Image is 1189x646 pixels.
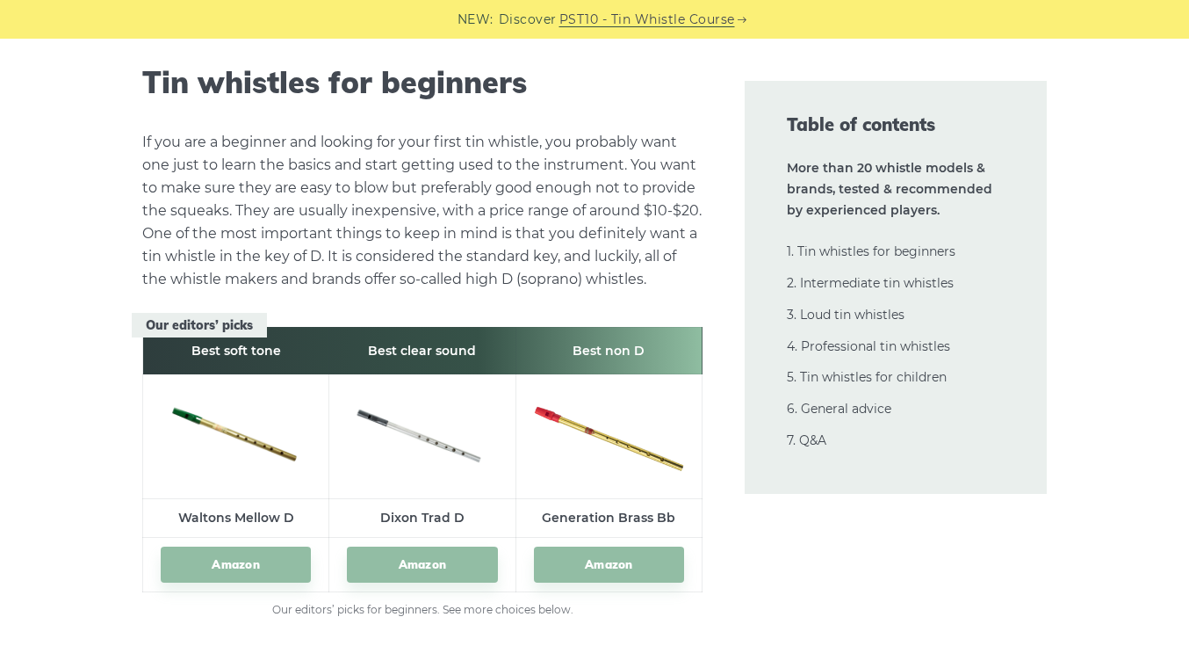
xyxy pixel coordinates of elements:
span: Our editors’ picks [132,313,267,338]
a: PST10 - Tin Whistle Course [559,10,735,30]
span: NEW: [458,10,494,30]
a: 7. Q&A [787,432,826,448]
img: Waltons Mellow D Tin Whistle Preview [161,398,311,469]
a: 4. Professional tin whistles [787,338,950,354]
a: Amazon [534,547,684,583]
th: Best soft tone [143,327,329,374]
p: If you are a beginner and looking for your first tin whistle, you probably want one just to learn... [142,131,703,291]
a: 5. Tin whistles for children [787,369,947,385]
img: generation Brass Bb Tin Whistle Preview [534,383,684,483]
a: 1. Tin whistles for beginners [787,243,955,259]
a: 6. General advice [787,401,891,417]
span: Table of contents [787,113,1005,137]
a: Amazon [161,547,311,583]
h2: Tin whistles for beginners [142,65,703,101]
a: 3. Loud tin whistles [787,307,904,323]
span: Discover [499,10,557,30]
figcaption: Our editors’ picks for beginners. See more choices below. [142,601,703,619]
td: Generation Brass Bb [515,499,702,538]
td: Waltons Mellow D [143,499,329,538]
th: Best clear sound [329,327,515,374]
th: Best non D [515,327,702,374]
a: Amazon [347,547,497,583]
strong: More than 20 whistle models & brands, tested & recommended by experienced players. [787,160,992,218]
a: 2. Intermediate tin whistles [787,275,954,291]
td: Dixon Trad D [329,499,515,538]
img: Dixon Trad D Tin Whistle Preview [347,400,497,468]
